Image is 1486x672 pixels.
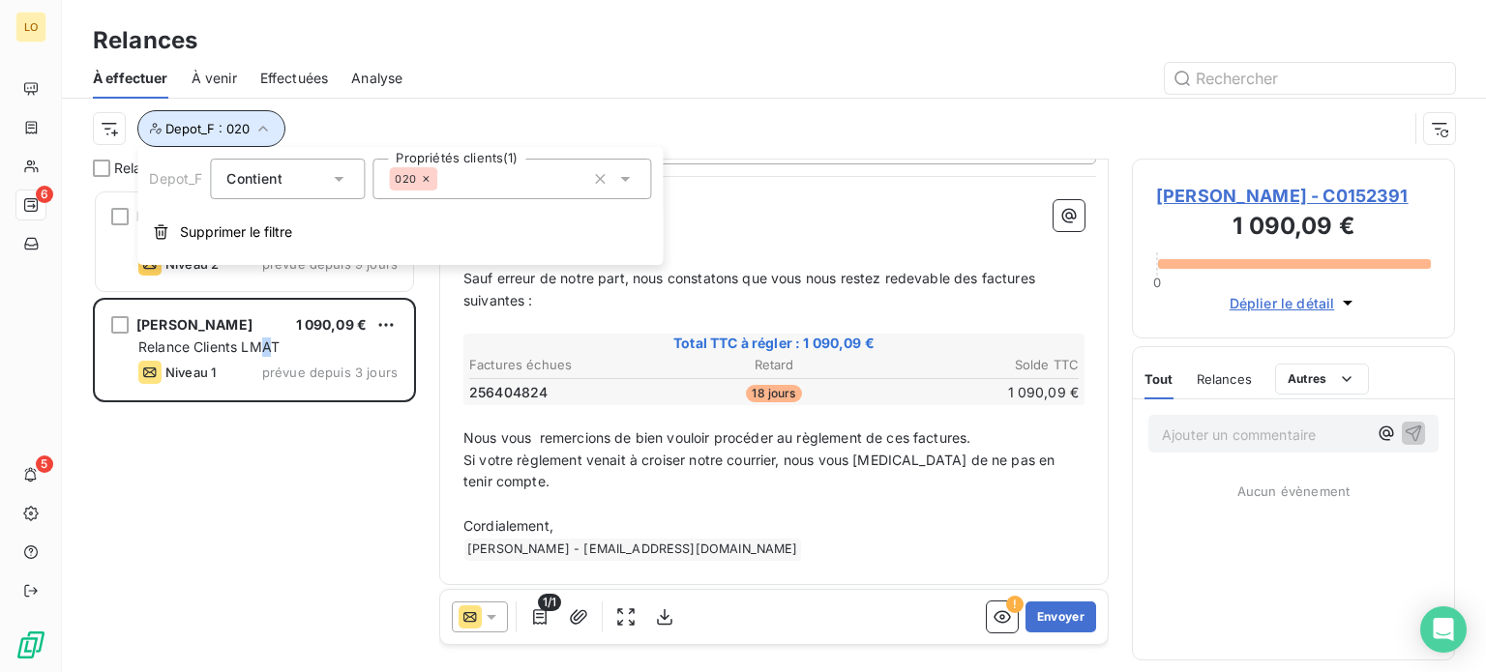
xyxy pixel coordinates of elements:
[1224,292,1364,314] button: Déplier le détail
[538,594,561,611] span: 1/1
[1156,209,1431,248] h3: 1 090,09 €
[463,270,1039,308] span: Sauf erreur de notre part, nous constatons que vous nous restez redevable des factures suivantes :
[226,170,282,187] span: Contient
[463,517,553,534] span: Cordialement,
[1420,606,1467,653] div: Open Intercom Messenger
[1165,63,1455,94] input: Rechercher
[15,629,46,660] img: Logo LeanPay
[36,186,53,203] span: 6
[15,12,46,43] div: LO
[464,539,801,561] span: [PERSON_NAME] - [EMAIL_ADDRESS][DOMAIN_NAME]
[114,159,172,178] span: Relances
[137,211,663,253] button: Supprimer le filtre
[437,170,453,188] input: Propriétés clients
[165,365,216,380] span: Niveau 1
[1230,293,1335,313] span: Déplier le détail
[93,23,197,58] h3: Relances
[93,69,168,88] span: À effectuer
[180,222,292,242] span: Supprimer le filtre
[395,173,415,185] span: 020
[137,110,285,147] button: Depot_F : 020
[746,385,801,402] span: 18 jours
[1275,364,1369,394] button: Autres
[1144,371,1174,387] span: Tout
[1153,275,1161,290] span: 0
[877,382,1080,403] td: 1 090,09 €
[466,334,1082,353] span: Total TTC à régler : 1 090,09 €
[136,316,253,333] span: [PERSON_NAME]
[1025,601,1096,632] button: Envoyer
[192,69,237,88] span: À venir
[877,355,1080,375] th: Solde TTC
[1156,183,1431,209] span: [PERSON_NAME] - C0152391
[1197,371,1252,387] span: Relances
[463,452,1059,490] span: Si votre règlement venait à croiser notre courrier, nous vous [MEDICAL_DATA] de ne pas en tenir c...
[468,355,670,375] th: Factures échues
[672,355,875,375] th: Retard
[138,338,280,355] span: Relance Clients LMAT
[165,121,250,136] span: Depot_F : 020
[262,365,398,380] span: prévue depuis 3 jours
[351,69,402,88] span: Analyse
[136,208,278,224] span: EARL DES PLATANES
[296,316,368,333] span: 1 090,09 €
[149,170,202,187] span: Depot_F
[260,69,329,88] span: Effectuées
[93,190,416,672] div: grid
[463,429,970,446] span: Nous vous remercions de bien vouloir procéder au règlement de ces factures.
[469,383,548,402] span: 256404824
[1237,483,1350,499] span: Aucun évènement
[36,455,53,473] span: 5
